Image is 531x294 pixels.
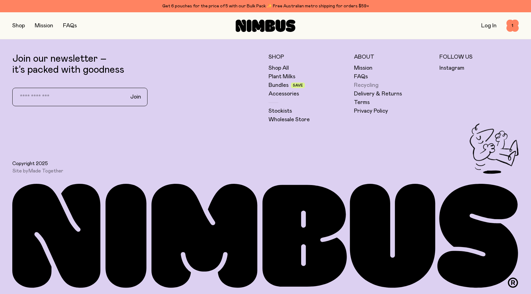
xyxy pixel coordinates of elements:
[269,90,299,98] a: Accessories
[439,53,519,61] h5: Follow Us
[354,99,370,106] a: Terms
[35,23,53,29] a: Mission
[354,73,368,80] a: FAQs
[506,20,519,32] button: 1
[63,23,77,29] a: FAQs
[354,64,372,72] a: Mission
[293,83,303,87] span: Save
[28,168,63,173] a: Made Together
[481,23,497,29] a: Log In
[354,53,433,61] h5: About
[269,73,295,80] a: Plant Milks
[125,91,146,103] button: Join
[12,168,63,174] span: Site by
[130,93,141,101] span: Join
[269,82,289,89] a: Bundles
[354,107,388,115] a: Privacy Policy
[269,107,292,115] a: Stockists
[12,2,519,10] div: Get 6 pouches for the price of 5 with our Bulk Pack ✨ Free Australian metro shipping for orders $59+
[269,53,348,61] h5: Shop
[354,82,379,89] a: Recycling
[269,64,289,72] a: Shop All
[269,116,310,123] a: Wholesale Store
[354,90,402,98] a: Delivery & Returns
[439,64,464,72] a: Instagram
[12,161,48,167] span: Copyright 2025
[12,53,262,75] p: Join our newsletter – it’s packed with goodness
